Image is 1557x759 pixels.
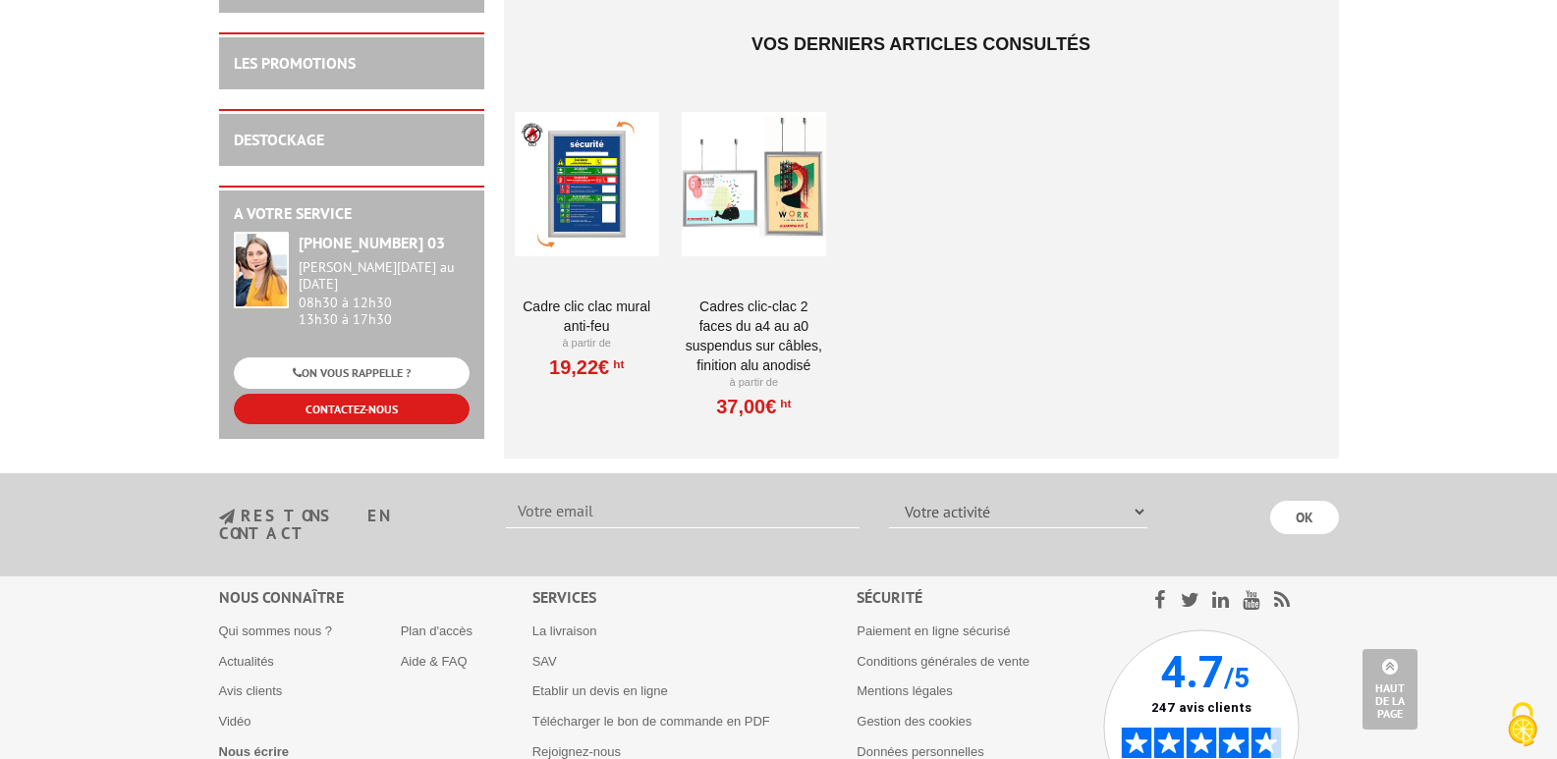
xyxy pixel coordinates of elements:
[1498,700,1547,749] img: Cookies (fenêtre modale)
[532,744,621,759] a: Rejoignez-nous
[857,623,1010,638] a: Paiement en ligne sécurisé
[716,401,791,412] a: 37,00€HT
[219,744,290,759] a: Nous écrire
[234,130,324,149] a: DESTOCKAGE
[219,586,532,609] div: Nous connaître
[234,394,470,424] a: CONTACTEZ-NOUS
[857,683,953,698] a: Mentions légales
[751,34,1090,54] span: Vos derniers articles consultés
[532,654,557,669] a: SAV
[857,654,1029,669] a: Conditions générales de vente
[549,361,624,373] a: 19,22€HT
[515,336,659,352] p: À partir de
[532,586,858,609] div: Services
[609,357,624,371] sup: HT
[515,297,659,336] a: Cadre CLIC CLAC Mural ANTI-FEU
[401,623,473,638] a: Plan d'accès
[1488,692,1557,759] button: Cookies (fenêtre modale)
[857,586,1103,609] div: Sécurité
[506,495,860,528] input: Votre email
[299,259,470,327] div: 08h30 à 12h30 13h30 à 17h30
[219,623,333,638] a: Qui sommes nous ?
[219,508,477,542] h3: restons en contact
[299,233,445,252] strong: [PHONE_NUMBER] 03
[532,683,668,698] a: Etablir un devis en ligne
[1362,649,1418,730] a: Haut de la page
[682,375,826,391] p: À partir de
[1270,501,1339,534] input: OK
[299,259,470,293] div: [PERSON_NAME][DATE] au [DATE]
[857,744,983,759] a: Données personnelles
[234,205,470,223] h2: A votre service
[682,297,826,375] a: Cadres Clic-Clac 2 faces du A4 au A0 suspendus sur câbles, finition alu anodisé
[532,714,770,729] a: Télécharger le bon de commande en PDF
[219,654,274,669] a: Actualités
[219,714,251,729] a: Vidéo
[234,53,356,73] a: LES PROMOTIONS
[219,683,283,698] a: Avis clients
[219,509,235,525] img: newsletter.jpg
[234,357,470,388] a: ON VOUS RAPPELLE ?
[234,232,289,308] img: widget-service.jpg
[532,623,597,638] a: La livraison
[401,654,468,669] a: Aide & FAQ
[776,397,791,410] sup: HT
[857,714,972,729] a: Gestion des cookies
